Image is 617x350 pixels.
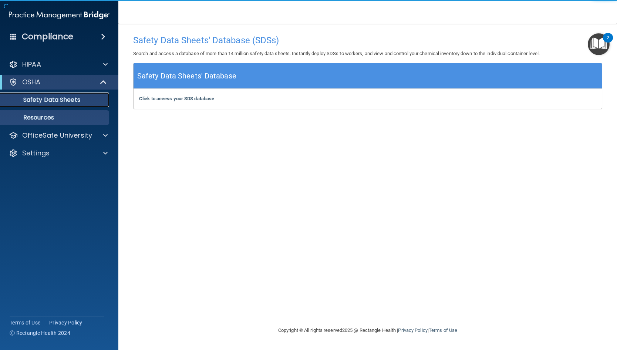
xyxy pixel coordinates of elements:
[5,96,106,104] p: Safety Data Sheets
[22,60,41,69] p: HIPAA
[49,319,82,326] a: Privacy Policy
[10,329,70,337] span: Ⓒ Rectangle Health 2024
[139,96,214,101] a: Click to access your SDS database
[10,319,40,326] a: Terms of Use
[9,131,108,140] a: OfficeSafe University
[429,327,457,333] a: Terms of Use
[9,149,108,158] a: Settings
[9,78,107,87] a: OSHA
[398,327,427,333] a: Privacy Policy
[588,33,610,55] button: Open Resource Center, 2 new notifications
[607,38,609,47] div: 2
[9,60,108,69] a: HIPAA
[22,149,50,158] p: Settings
[137,70,236,83] h5: Safety Data Sheets' Database
[133,36,602,45] h4: Safety Data Sheets' Database (SDSs)
[133,49,602,58] p: Search and access a database of more than 14 million safety data sheets. Instantly deploy SDSs to...
[233,319,503,342] div: Copyright © All rights reserved 2025 @ Rectangle Health | |
[22,131,92,140] p: OfficeSafe University
[22,78,41,87] p: OSHA
[5,114,106,121] p: Resources
[9,8,109,23] img: PMB logo
[22,31,73,42] h4: Compliance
